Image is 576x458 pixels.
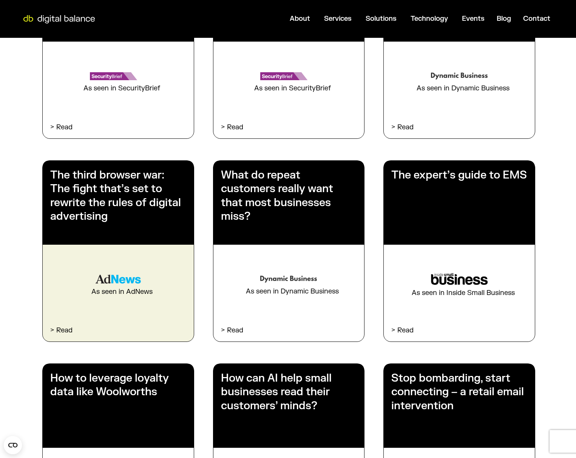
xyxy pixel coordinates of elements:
[462,14,485,23] a: Events
[213,160,365,342] a: What do repeat customers really want that most businesses miss? As seen in Dynamic Business > Read
[100,11,556,26] div: Menu Toggle
[42,160,194,342] a: The third browser war: The fight that’s set to rewrite the rules of digital advertising As seen i...
[324,14,352,23] a: Services
[50,371,186,399] h3: How to leverage loyalty data like Woolworths
[221,326,357,335] p: > Read
[404,285,515,297] div: As seen in Inside Small Business
[391,168,527,182] h3: The expert’s guide to EMS
[290,14,310,23] a: About
[50,168,186,224] h3: The third browser war: The fight that’s set to rewrite the rules of digital advertising
[391,123,527,132] p: > Read
[497,14,511,23] a: Blog
[76,80,160,93] div: As seen in SecurityBrief
[50,123,186,132] p: > Read
[50,326,186,335] p: > Read
[391,326,527,335] p: > Read
[19,15,99,23] img: Digital Balance logo
[383,160,535,342] a: The expert’s guide to EMS As seen in Inside Small Business > Read
[4,436,22,454] button: Open CMP widget
[409,80,510,93] div: As seen in Dynamic Business
[221,371,357,413] h3: How can AI help small businesses read their customers’ minds?
[411,14,448,23] a: Technology
[238,283,339,296] div: As seen in Dynamic Business
[100,11,556,26] nav: Menu
[523,14,550,23] a: Contact
[84,284,153,296] div: As seen in AdNews
[366,14,397,23] a: Solutions
[221,168,357,224] h3: What do repeat customers really want that most businesses miss?
[221,123,357,132] p: > Read
[391,371,527,413] h3: Stop bombarding, start connecting – a retail email intervention
[247,80,331,93] div: As seen in SecurityBrief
